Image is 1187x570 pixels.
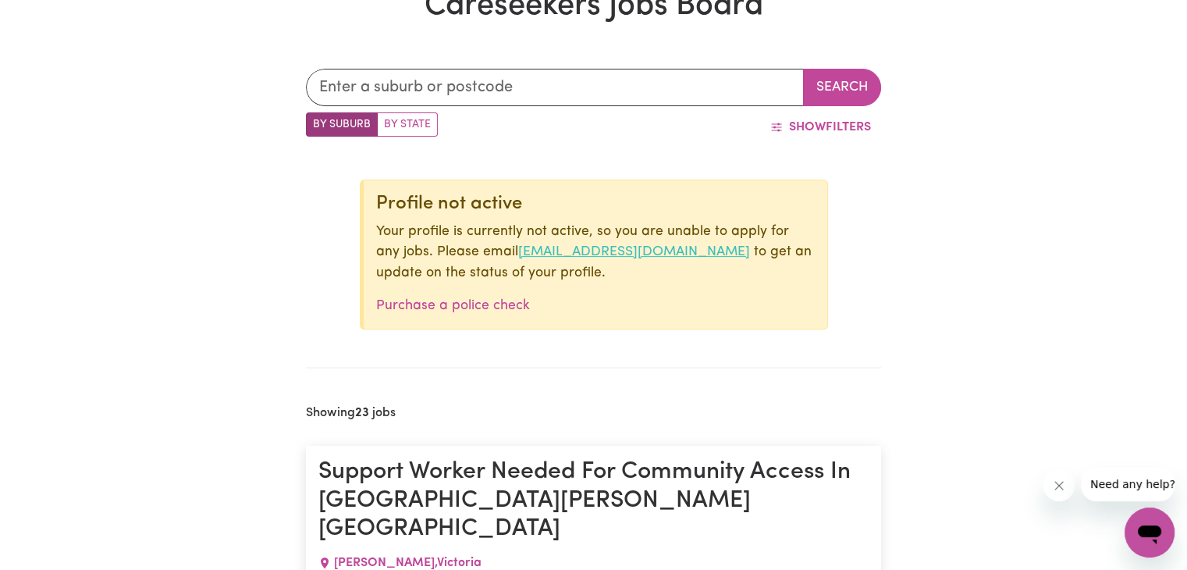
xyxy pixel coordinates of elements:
[760,112,881,142] button: ShowFilters
[518,245,750,258] a: [EMAIL_ADDRESS][DOMAIN_NAME]
[377,112,438,137] label: Search by state
[9,11,94,23] span: Need any help?
[355,407,369,419] b: 23
[803,69,881,106] button: Search
[376,222,815,283] p: Your profile is currently not active, so you are unable to apply for any jobs. Please email to ge...
[306,69,804,106] input: Enter a suburb or postcode
[1043,470,1075,501] iframe: Close message
[306,112,378,137] label: Search by suburb/post code
[789,121,826,134] span: Show
[1081,467,1175,501] iframe: Message from company
[376,299,530,312] a: Purchase a police check
[334,557,482,569] span: [PERSON_NAME] , Victoria
[1125,508,1175,558] iframe: Button to launch messaging window
[318,458,869,543] h1: Support Worker Needed For Community Access In [GEOGRAPHIC_DATA][PERSON_NAME][GEOGRAPHIC_DATA]
[306,406,396,421] h2: Showing jobs
[376,193,815,216] div: Profile not active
